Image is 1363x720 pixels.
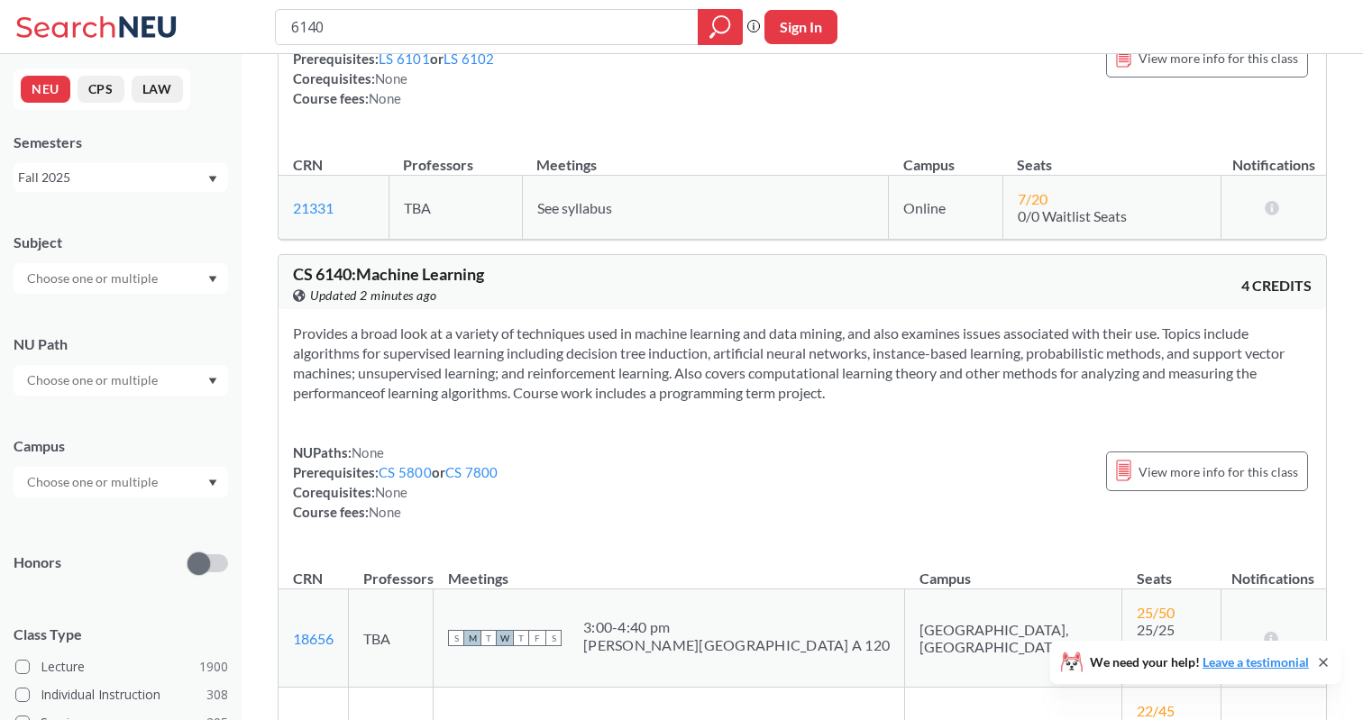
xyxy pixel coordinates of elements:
[349,551,434,589] th: Professors
[375,484,407,500] span: None
[293,569,323,588] div: CRN
[434,551,905,589] th: Meetings
[293,155,323,175] div: CRN
[1241,276,1312,296] span: 4 CREDITS
[1137,702,1175,719] span: 22 / 45
[14,365,228,396] div: Dropdown arrow
[448,630,464,646] span: S
[293,29,495,108] div: NUPaths: Prerequisites: or Corequisites: Course fees:
[14,624,228,644] span: Class Type
[369,504,401,520] span: None
[15,655,228,679] label: Lecture
[889,137,1002,176] th: Campus
[764,10,837,44] button: Sign In
[1137,621,1185,672] span: 25/25 Waitlist Seats
[14,132,228,152] div: Semesters
[293,630,334,647] a: 18656
[583,636,890,654] div: [PERSON_NAME][GEOGRAPHIC_DATA] A 120
[293,442,499,522] div: NUPaths: Prerequisites: or Corequisites: Course fees:
[78,76,124,103] button: CPS
[1090,656,1309,669] span: We need your help!
[208,176,217,183] svg: Dropdown arrow
[208,479,217,487] svg: Dropdown arrow
[1221,137,1326,176] th: Notifications
[389,137,522,176] th: Professors
[1122,551,1221,589] th: Seats
[497,630,513,646] span: W
[15,683,228,706] label: Individual Instruction
[905,589,1122,688] td: [GEOGRAPHIC_DATA], [GEOGRAPHIC_DATA]
[709,14,731,40] svg: magnifying glass
[464,630,480,646] span: M
[444,50,495,67] a: LS 6102
[889,176,1002,240] td: Online
[1139,47,1298,69] span: View more info for this class
[21,76,70,103] button: NEU
[206,685,228,705] span: 308
[698,9,743,45] div: magnifying glass
[18,168,206,187] div: Fall 2025
[132,76,183,103] button: LAW
[1221,551,1325,589] th: Notifications
[445,464,499,480] a: CS 7800
[379,464,432,480] a: CS 5800
[529,630,545,646] span: F
[349,589,434,688] td: TBA
[293,324,1312,403] section: Provides a broad look at a variety of techniques used in machine learning and data mining, and al...
[480,630,497,646] span: T
[1139,460,1298,483] span: View more info for this class
[522,137,889,176] th: Meetings
[379,50,430,67] a: LS 6101
[905,551,1122,589] th: Campus
[208,276,217,283] svg: Dropdown arrow
[289,12,685,42] input: Class, professor, course number, "phrase"
[14,163,228,192] div: Fall 2025Dropdown arrow
[18,369,169,391] input: Choose one or multiple
[310,286,437,305] span: Updated 2 minutes ago
[293,264,484,284] span: CS 6140 : Machine Learning
[14,552,61,573] p: Honors
[352,444,384,460] span: None
[18,471,169,493] input: Choose one or multiple
[389,176,522,240] td: TBA
[513,630,529,646] span: T
[369,90,401,106] span: None
[537,199,612,216] span: See syllabus
[14,334,228,354] div: NU Path
[1002,137,1221,176] th: Seats
[545,630,562,646] span: S
[14,263,228,294] div: Dropdown arrow
[1137,604,1175,621] span: 25 / 50
[293,199,334,216] a: 21331
[1018,190,1047,207] span: 7 / 20
[375,70,407,87] span: None
[14,232,228,252] div: Subject
[14,467,228,497] div: Dropdown arrow
[583,618,890,636] div: 3:00 - 4:40 pm
[1018,207,1127,224] span: 0/0 Waitlist Seats
[208,378,217,385] svg: Dropdown arrow
[199,657,228,677] span: 1900
[1203,654,1309,670] a: Leave a testimonial
[14,436,228,456] div: Campus
[18,268,169,289] input: Choose one or multiple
